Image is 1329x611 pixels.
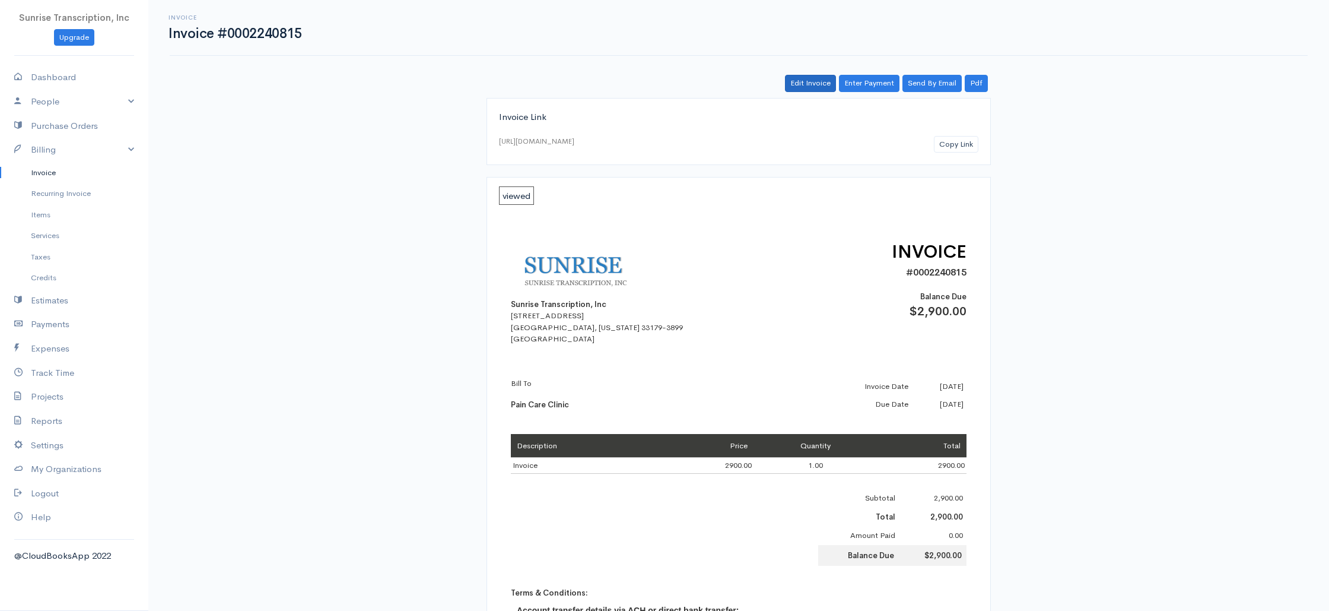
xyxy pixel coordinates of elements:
[818,526,899,545] td: Amount Paid
[753,434,877,458] td: Quantity
[499,110,978,124] div: Invoice Link
[906,266,966,278] span: #0002240815
[511,299,606,309] b: Sunrise Transcription, Inc
[920,292,966,302] span: Balance Due
[753,458,877,474] td: 1.00
[899,489,966,508] td: 2,900.00
[818,545,899,566] td: Balance Due
[511,434,664,458] td: Description
[14,549,134,563] div: @CloudBooksApp 2022
[877,458,966,474] td: 2900.00
[839,75,899,92] a: Enter Payment
[785,75,836,92] a: Edit Invoice
[899,545,966,566] td: $2,900.00
[511,378,718,390] p: Bill To
[664,434,753,458] td: Price
[499,186,534,205] span: viewed
[911,395,966,413] td: [DATE]
[54,29,94,46] a: Upgrade
[511,458,664,474] td: Invoice
[511,310,718,345] div: [STREET_ADDRESS] [GEOGRAPHIC_DATA], [US_STATE] 33179-3899 [GEOGRAPHIC_DATA]
[499,136,574,147] div: [URL][DOMAIN_NAME]
[899,526,966,545] td: 0.00
[19,12,129,23] span: Sunrise Transcription, Inc
[818,395,911,413] td: Due Date
[902,75,962,92] a: Send By Email
[168,14,301,21] h6: Invoice
[965,75,988,92] a: Pdf
[818,489,899,508] td: Subtotal
[818,378,911,395] td: Invoice Date
[168,26,301,41] h1: Invoice #0002240815
[511,239,659,299] img: logo-41.gif
[877,434,966,458] td: Total
[511,400,569,410] b: Pain Care Clinic
[909,304,966,319] span: $2,900.00
[511,588,588,598] b: Terms & Conditions:
[911,378,966,395] td: [DATE]
[876,512,895,522] b: Total
[930,512,963,522] b: 2,900.00
[664,458,753,474] td: 2900.00
[892,240,966,263] span: INVOICE
[934,136,978,153] button: Copy Link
